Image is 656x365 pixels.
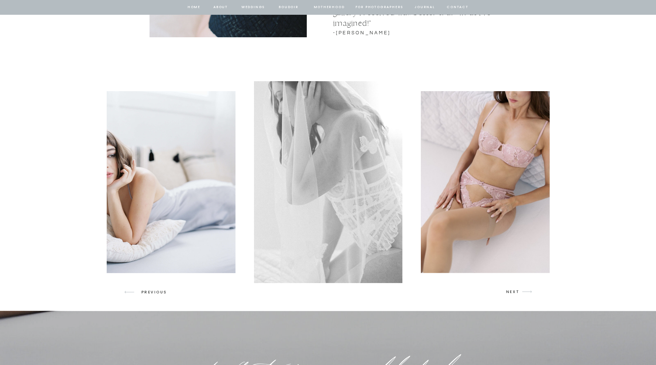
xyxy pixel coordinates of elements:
[356,4,403,11] a: for photographers
[421,91,557,273] img: torso of woman in pink lingrie set by seattle boudoir photographer Jacqueline Benét
[446,4,470,11] a: contact
[141,289,170,296] p: PREVIOUS
[333,30,419,38] h3: -[PERSON_NAME]
[413,4,436,11] a: journal
[314,4,344,11] a: Motherhood
[213,4,229,11] a: about
[187,4,201,11] a: home
[241,4,266,11] a: Weddings
[102,91,235,273] img: woman looks off in to the distance laying by pillow in a silk chemise photographed by seattle bou...
[506,289,520,295] p: NEXT
[254,81,403,283] img: woman strokes hair under a butterfly bridal veil during seattle bridal boudoir session in studio ...
[278,4,299,11] a: BOUDOIR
